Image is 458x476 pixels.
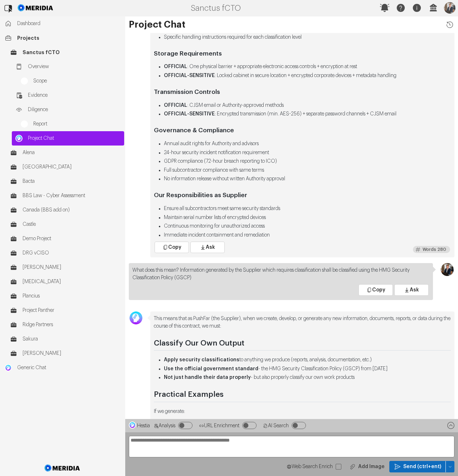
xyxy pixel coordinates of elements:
a: [PERSON_NAME] [6,260,124,275]
a: [MEDICAL_DATA] [6,275,124,289]
li: Immediate incident containment and remediation [164,232,451,239]
span: Generic Chat [17,364,121,371]
a: DRG vCISO [6,246,124,260]
button: Copy [155,242,189,253]
a: Generic ChatGeneric Chat [1,361,124,375]
svg: AI Search [263,423,268,428]
strong: OFFICIAL-SENSITIVE [164,73,215,78]
a: Overview [12,59,124,74]
span: Castle [23,221,121,228]
button: Send (ctrl+ent) [389,461,446,472]
svg: Analysis [199,423,204,428]
span: Projects [17,34,121,42]
span: URL Enrichment [204,423,239,428]
span: Copy [168,244,181,251]
li: Continuous monitoring for unauthorized access [164,223,451,230]
strong: OFFICIAL [164,103,187,108]
strong: Governance & Compliance [154,127,234,133]
span: Project Panther [23,307,121,314]
li: GDPR compliance (72-hour breach reporting to ICO) [164,158,451,165]
strong: Use the official government standard [164,366,258,371]
strong: Our Responsibilities as Supplier [154,192,247,198]
strong: Transmission Controls [154,89,220,95]
a: Project ChatProject Chat [12,131,124,146]
span: Scope [33,77,121,85]
strong: Storage Requirements [154,51,222,57]
span: Copy [372,286,385,294]
strong: OFFICIAL-SENSITIVE [164,111,215,116]
li: - the HMG Security Classification Policy (GSCP) from [DATE] [164,365,451,373]
span: Sanctus fCTO [23,49,121,56]
button: Send (ctrl+ent) [446,461,454,472]
li: Maintain serial number lists of encrypted devices [164,214,451,222]
span: Analysis [159,423,175,428]
img: Avatar Icon [130,311,142,324]
img: Hestia [129,422,136,429]
strong: Practical Examples [154,391,224,398]
span: AI Search [268,423,289,428]
span: Hestia [137,423,150,428]
a: Alena [6,146,124,160]
li: : One physical barrier + appropriate electronic access controls + encryption at rest [164,63,451,71]
a: Sanctus fCTO [6,45,124,59]
span: Canada (BBS add on) [23,206,121,214]
a: Scope [17,74,124,88]
span: Demo Project [23,235,121,242]
li: No information release without written Authority approval [164,175,451,183]
svg: WebSearch [287,464,292,469]
span: [MEDICAL_DATA] [23,278,121,285]
span: Ask [410,286,419,294]
span: Ask [206,244,215,251]
li: Specific handling instructions required for each classification level [164,34,451,41]
span: BBS Law - Cyber Assessment [23,192,121,199]
li: : Encrypted transmission (min. AES-256) + separate password channels + CJSM email [164,110,451,118]
img: Generic Chat [5,364,12,371]
span: [PERSON_NAME] [23,350,121,357]
li: - but also properly classify our own work products [164,374,451,381]
div: George [129,311,143,319]
li: Annual audit rights for Authority and advisors [164,140,451,148]
a: Bacta [6,174,124,189]
a: Diligence [12,103,124,117]
strong: Not just handle their data properly [164,375,251,380]
span: Diligence [28,106,121,113]
div: Jon Brookes [440,263,454,270]
span: Ridge Partners [23,321,121,328]
button: Ask [190,242,225,253]
span: Plancius [23,292,121,300]
span: Alena [23,149,121,156]
a: Evidence [12,88,124,103]
a: Canada (BBS add on) [6,203,124,217]
a: [PERSON_NAME] [6,346,124,361]
p: If we generate: [154,408,451,415]
span: Report [33,120,121,128]
strong: Apply security classifications [164,357,239,362]
a: Castle [6,217,124,232]
a: Projects [1,31,124,45]
a: BBS Law - Cyber Assessment [6,189,124,203]
span: Project Chat [28,135,121,142]
span: Bacta [23,178,121,185]
a: Sakura [6,332,124,346]
span: [PERSON_NAME] [23,264,121,271]
button: Ask [394,284,429,296]
li: Ensure all subcontractors meet same security standards [164,205,451,213]
span: [GEOGRAPHIC_DATA] [23,163,121,171]
p: This means that as PushFar (the Supplier), when we create, develop, or generate any new informati... [154,315,451,330]
a: [GEOGRAPHIC_DATA] [6,160,124,174]
strong: OFFICIAL [164,64,187,69]
p: What does this mean? Information generated by the Supplier which requires classification shall be... [132,267,429,282]
li: 24-hour security incident notification requirement [164,149,451,157]
svg: Analysis [154,423,159,428]
li: : Locked cabinet in secure location + encrypted corporate devices + metadata handling [164,72,451,80]
a: Plancius [6,289,124,303]
li: Full subcontractor compliance with same terms [164,167,451,174]
a: Dashboard [1,16,124,31]
a: Project Panther [6,303,124,318]
img: Profile Icon [444,2,455,14]
button: Add Image [344,461,389,472]
span: Send (ctrl+ent) [403,463,441,470]
img: Project Chat [15,135,23,142]
li: to anything we produce (reports, analysis, documentation, etc.) [164,356,451,364]
span: DRG vCISO [23,249,121,257]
